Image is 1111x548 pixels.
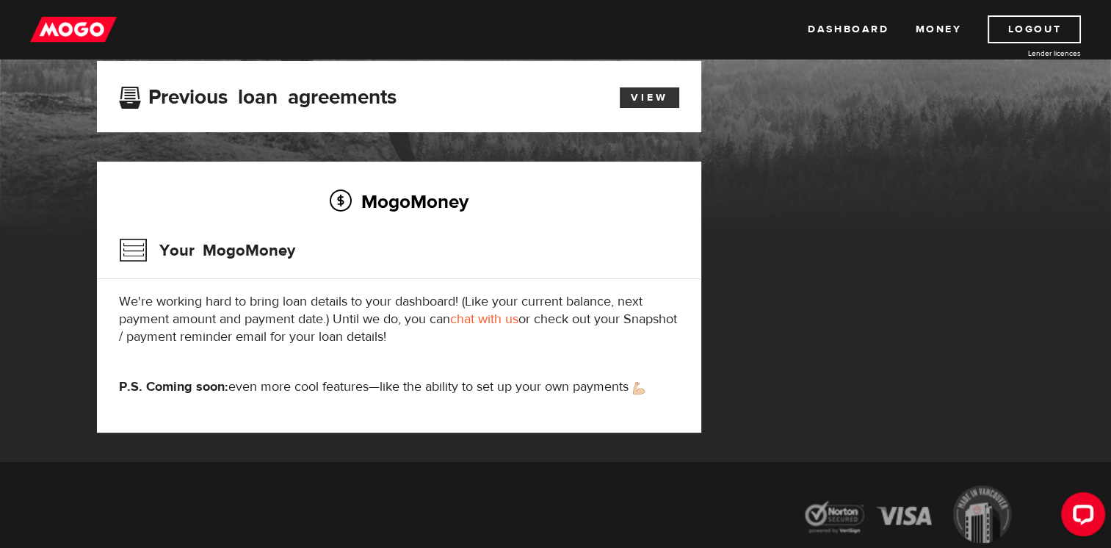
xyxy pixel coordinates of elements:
[30,15,117,43] img: mogo_logo-11ee424be714fa7cbb0f0f49df9e16ec.png
[808,15,889,43] a: Dashboard
[620,87,679,108] a: View
[119,293,679,346] p: We're working hard to bring loan details to your dashboard! (Like your current balance, next paym...
[119,378,228,395] strong: P.S. Coming soon:
[119,85,397,104] h3: Previous loan agreements
[988,15,1081,43] a: Logout
[915,15,961,43] a: Money
[971,48,1081,59] a: Lender licences
[119,231,295,270] h3: Your MogoMoney
[1049,486,1111,548] iframe: LiveChat chat widget
[119,186,679,217] h2: MogoMoney
[450,311,518,328] a: chat with us
[633,382,645,394] img: strong arm emoji
[119,378,679,396] p: even more cool features—like the ability to set up your own payments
